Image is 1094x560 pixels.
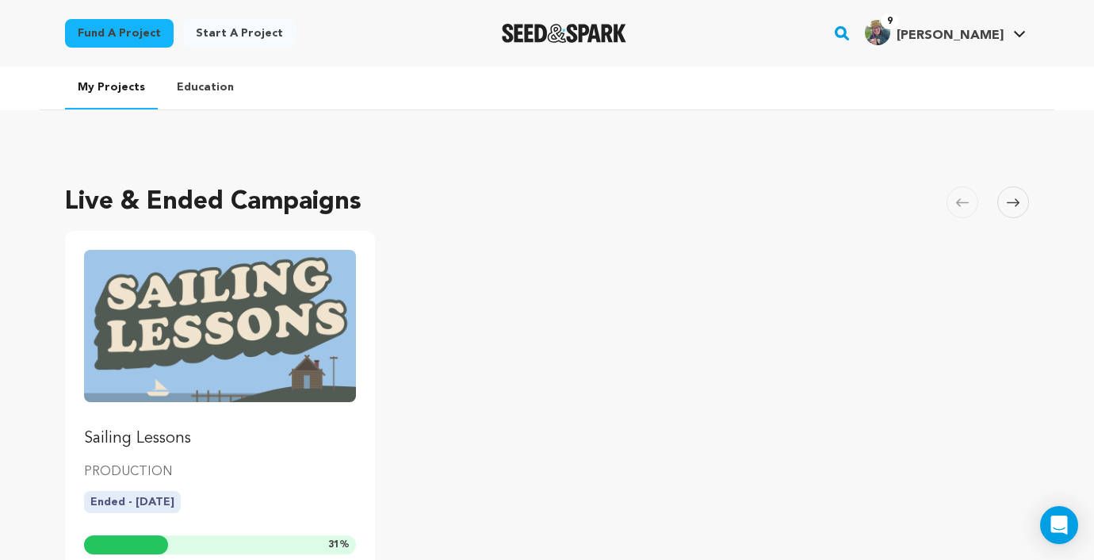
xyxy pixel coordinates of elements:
[862,17,1029,45] a: Kylie S.'s Profile
[65,19,174,48] a: Fund a project
[183,19,296,48] a: Start a project
[328,539,350,551] span: %
[502,24,626,43] img: Seed&Spark Logo Dark Mode
[164,67,247,108] a: Education
[862,17,1029,50] span: Kylie S.'s Profile
[65,67,158,109] a: My Projects
[1040,506,1078,544] div: Open Intercom Messenger
[84,491,181,513] p: Ended - [DATE]
[84,250,356,450] a: Fund Sailing Lessons
[897,29,1004,42] span: [PERSON_NAME]
[865,20,890,45] img: 776098e3326a0dd9.jpg
[502,24,626,43] a: Seed&Spark Homepage
[865,20,1004,45] div: Kylie S.'s Profile
[65,183,361,221] h2: Live & Ended Campaigns
[84,428,356,450] p: Sailing Lessons
[328,540,339,550] span: 31
[881,13,899,29] span: 9
[84,462,356,481] p: PRODUCTION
